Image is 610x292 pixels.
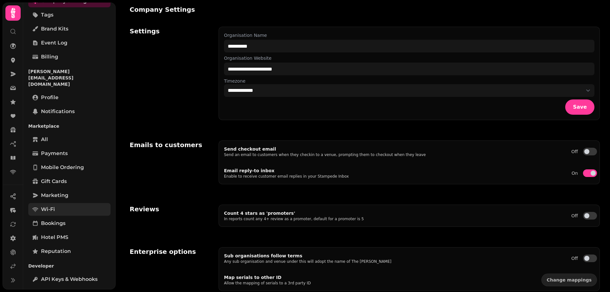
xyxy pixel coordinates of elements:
h2: Emails to customers [130,140,202,149]
label: On [572,169,578,177]
span: Payments [41,150,68,157]
a: Notifications [28,105,111,118]
a: Bookings [28,217,111,230]
h2: Settings [130,27,159,36]
h2: Enterprise options [130,247,196,256]
span: Wi-Fi [41,206,55,213]
label: Off [571,255,578,262]
a: Mobile ordering [28,161,111,174]
a: Marketing [28,189,111,202]
button: Change mappings [541,274,597,286]
a: Wi-Fi [28,203,111,216]
p: [PERSON_NAME][EMAIL_ADDRESS][DOMAIN_NAME] [28,66,111,90]
span: Change mappings [547,278,592,282]
span: Mobile ordering [41,164,84,171]
span: Notifications [41,108,75,115]
a: Payments [28,147,111,160]
a: Hotel PMS [28,231,111,244]
label: Timezone [224,78,594,84]
a: All [28,133,111,146]
p: Map serials to other ID [224,274,311,281]
p: Send an email to customers when they checkin to a venue, prompting them to checkout when they leave [224,152,426,157]
span: Profile [41,94,58,101]
p: Sub organisations follow terms [224,253,391,259]
p: Count 4 stars as 'promoters' [224,210,364,216]
button: Save [565,99,594,115]
span: Event log [41,39,67,47]
p: Allow the mapping of serials to a 3rd party ID [224,281,311,286]
p: Any sub organisation and venue under this will adopt the name of The [PERSON_NAME] [224,259,391,264]
p: Email reply-to inbox [224,167,349,174]
span: Reputation [41,248,71,255]
p: Marketplace [28,120,111,132]
a: Profile [28,91,111,104]
p: In reports count any 4+ review as a promoter, default for a promoter is 5 [224,216,364,221]
h2: Reviews [130,205,159,214]
span: Billing [41,53,58,61]
a: Reputation [28,245,111,258]
h2: Company Settings [130,5,252,14]
span: Save [573,105,587,110]
span: Marketing [41,192,68,199]
p: Enable to receive customer email replies in your Stampede Inbox [224,174,349,179]
span: Tags [41,11,53,19]
span: API keys & webhooks [41,275,98,283]
label: Organisation Name [224,32,594,38]
span: Hotel PMS [41,234,68,241]
p: Send checkout email [224,146,426,152]
a: Event log [28,37,111,49]
span: Gift cards [41,178,67,185]
a: API keys & webhooks [28,273,111,286]
p: Developer [28,260,111,272]
label: Off [571,148,578,155]
a: Billing [28,51,111,63]
span: All [41,136,48,143]
span: Brand Kits [41,25,68,33]
a: Brand Kits [28,23,111,35]
label: Off [571,212,578,220]
a: Gift cards [28,175,111,188]
span: Bookings [41,220,65,227]
a: Tags [28,9,111,21]
label: Organisation Website [224,55,594,61]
